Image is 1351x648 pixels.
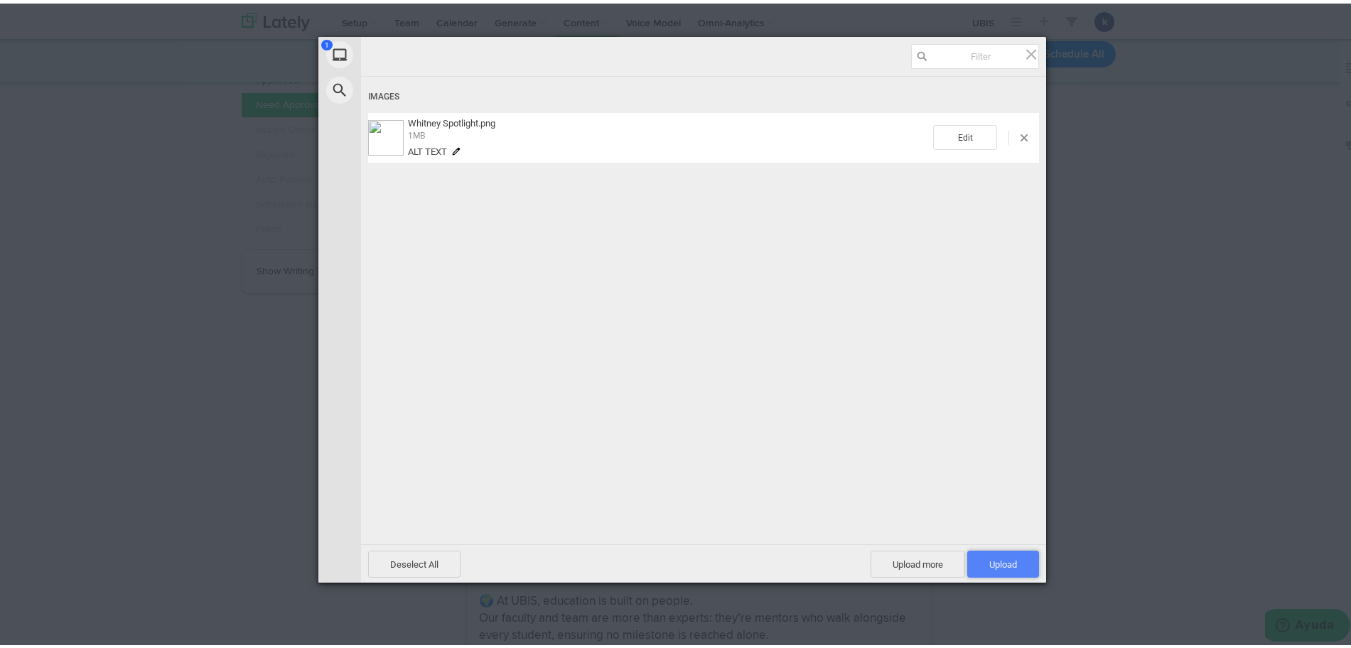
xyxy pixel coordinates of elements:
span: 1 [321,36,333,47]
img: 10843f55-e88f-486b-93db-8b06a281f90c [368,117,404,152]
span: Click here or hit ESC to close picker [1023,43,1039,58]
input: Filter [911,40,1039,65]
span: Upload [967,547,1039,574]
span: Deselect All [368,547,461,574]
span: Edit [933,121,997,146]
span: Alt text [408,143,447,153]
span: Upload [989,556,1017,566]
div: Web Search [318,69,489,104]
div: Whitney Spotlight.png [404,114,933,153]
span: 1MB [408,127,425,137]
span: Ayuda [31,10,70,23]
div: Images [368,80,1039,107]
span: Whitney Spotlight.png [408,114,495,125]
span: Upload more [871,547,965,574]
div: My Device [318,33,489,69]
